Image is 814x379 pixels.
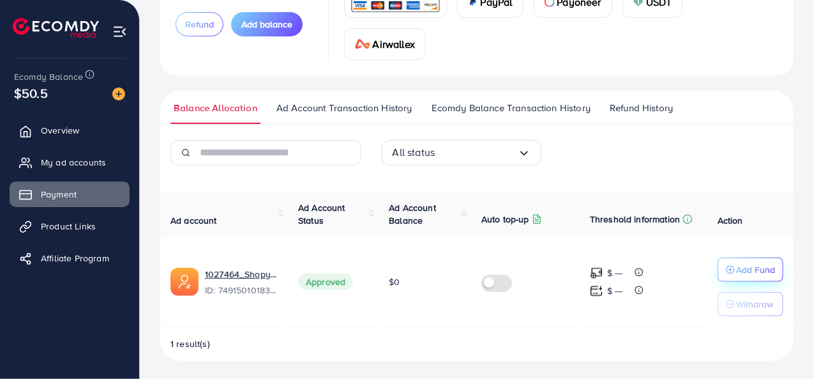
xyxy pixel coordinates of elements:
img: top-up amount [590,284,603,298]
span: Ecomdy Balance Transaction History [432,101,591,115]
img: image [112,88,125,100]
span: Product Links [41,220,96,233]
iframe: Chat [760,321,804,369]
button: Add Fund [718,258,783,282]
p: Withdraw [736,297,773,312]
span: Airwallex [373,36,415,52]
a: My ad accounts [10,150,130,175]
p: Add Fund [736,262,775,277]
span: ID: 7491501018346160144 [205,284,278,297]
span: Payment [41,188,77,201]
input: Search for option [435,143,517,162]
span: $0 [389,275,400,288]
img: ic-ads-acc.e4c84228.svg [170,268,199,296]
p: $ --- [607,265,623,281]
a: Product Links [10,213,130,239]
span: Affiliate Program [41,252,109,265]
span: Ad Account Transaction History [276,101,412,115]
span: Ad account [170,214,217,227]
button: Refund [176,12,223,36]
p: Auto top-up [481,212,529,227]
span: 1 result(s) [170,337,210,350]
span: My ad accounts [41,156,106,169]
button: Add balance [231,12,303,36]
span: Action [718,214,743,227]
a: cardAirwallex [344,28,426,60]
span: Ad Account Balance [389,201,436,227]
span: $50.5 [15,74,48,112]
span: Ecomdy Balance [14,70,83,83]
span: Overview [41,124,79,137]
p: Threshold information [590,212,680,227]
span: Approved [298,274,353,290]
span: All status [393,143,435,162]
button: Withdraw [718,292,783,316]
p: $ --- [607,283,623,298]
img: top-up amount [590,267,603,280]
span: Add balance [241,18,292,31]
span: Ad Account Status [298,201,345,227]
span: Balance Allocation [174,101,257,115]
span: Refund History [610,101,673,115]
span: Refund [185,18,214,31]
img: logo [13,18,99,38]
a: 1027464_Shopy_AFtechnologies_1744251005579 [205,268,278,281]
img: card [355,39,370,49]
img: menu [112,24,127,39]
div: Search for option [382,140,541,166]
a: Overview [10,118,130,143]
a: Affiliate Program [10,245,130,271]
div: <span class='underline'>1027464_Shopy_AFtechnologies_1744251005579</span></br>7491501018346160144 [205,268,278,297]
a: Payment [10,182,130,207]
